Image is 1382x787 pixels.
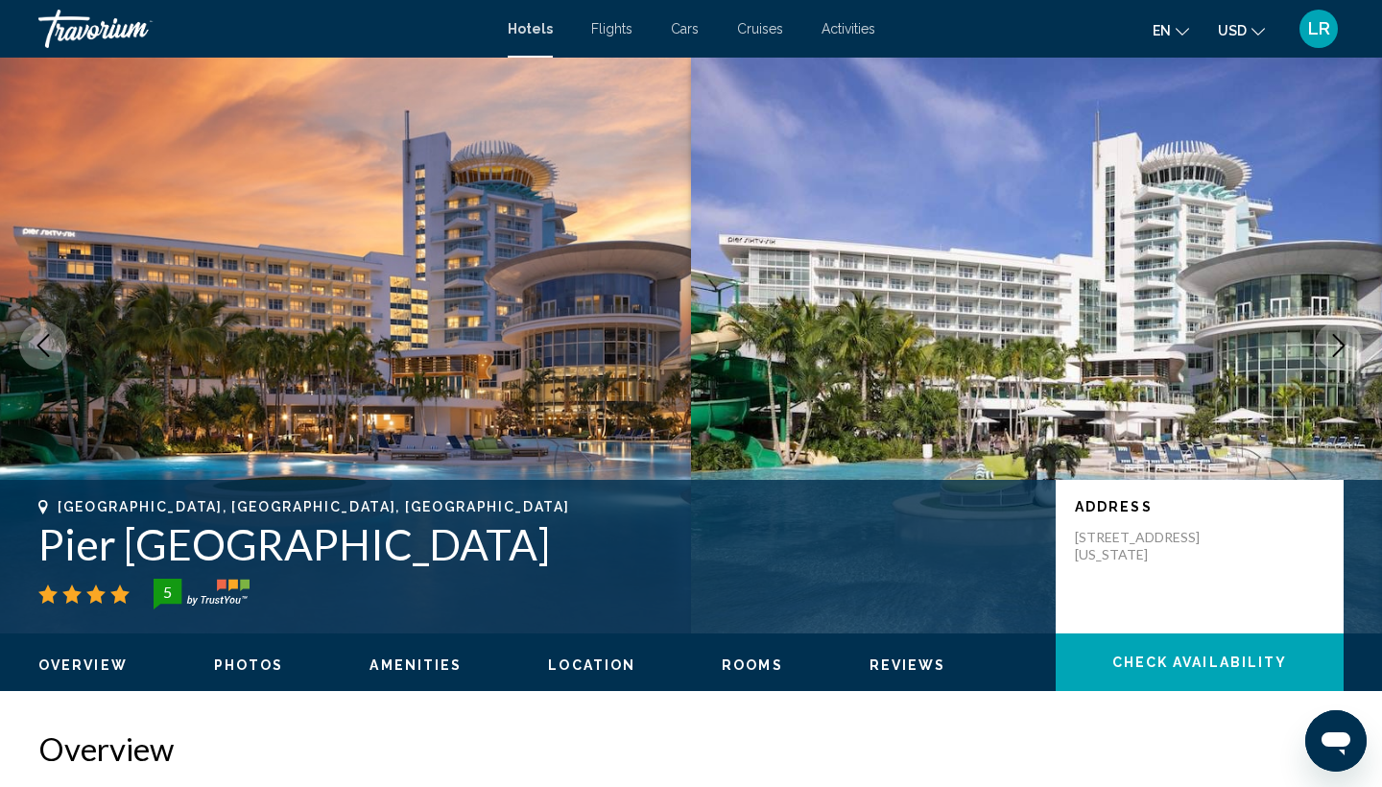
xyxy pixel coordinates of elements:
[1153,23,1171,38] span: en
[148,581,186,604] div: 5
[38,657,128,673] span: Overview
[1218,23,1247,38] span: USD
[214,657,284,673] span: Photos
[369,657,462,673] span: Amenities
[508,21,553,36] a: Hotels
[38,519,1036,569] h1: Pier [GEOGRAPHIC_DATA]
[58,499,569,514] span: [GEOGRAPHIC_DATA], [GEOGRAPHIC_DATA], [GEOGRAPHIC_DATA]
[1218,16,1265,44] button: Change currency
[671,21,699,36] a: Cars
[214,656,284,674] button: Photos
[1112,656,1288,671] span: Check Availability
[1315,322,1363,370] button: Next image
[19,322,67,370] button: Previous image
[38,656,128,674] button: Overview
[548,657,635,673] span: Location
[548,656,635,674] button: Location
[1056,633,1344,691] button: Check Availability
[38,10,488,48] a: Travorium
[870,657,946,673] span: Reviews
[737,21,783,36] a: Cruises
[722,656,783,674] button: Rooms
[1075,529,1228,563] p: [STREET_ADDRESS][US_STATE]
[369,656,462,674] button: Amenities
[1294,9,1344,49] button: User Menu
[822,21,875,36] a: Activities
[1305,710,1367,772] iframe: Botón para iniciar la ventana de mensajería
[38,729,1344,768] h2: Overview
[1153,16,1189,44] button: Change language
[722,657,783,673] span: Rooms
[1075,499,1324,514] p: Address
[591,21,632,36] a: Flights
[154,579,250,609] img: trustyou-badge-hor.svg
[870,656,946,674] button: Reviews
[1308,19,1330,38] span: LR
